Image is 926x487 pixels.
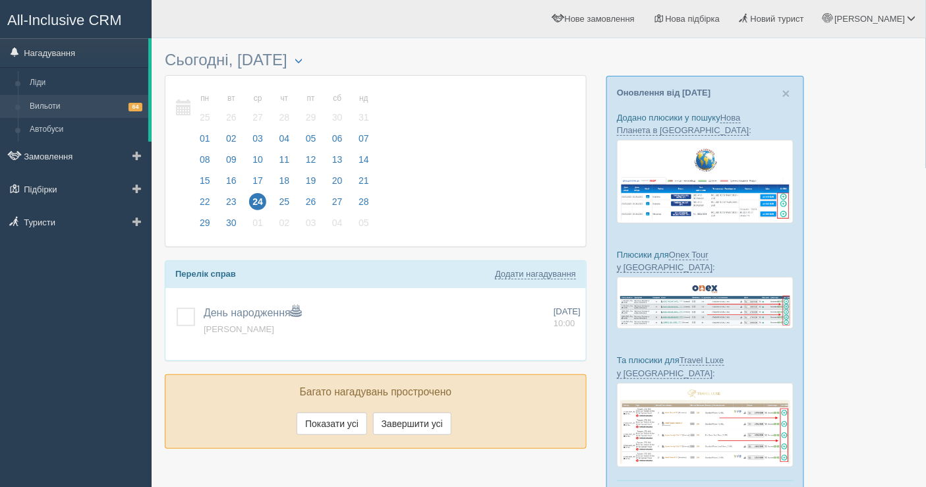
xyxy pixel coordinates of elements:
[329,93,346,104] small: сб
[276,193,293,210] span: 25
[325,215,350,237] a: 04
[249,151,266,168] span: 10
[196,151,214,168] span: 08
[272,152,297,173] a: 11
[204,307,301,318] a: День народження
[617,354,794,379] p: Та плюсики для :
[276,93,293,104] small: чт
[303,130,320,147] span: 05
[192,131,217,152] a: 01
[204,324,274,334] span: [PERSON_NAME]
[666,14,720,24] span: Нова підбірка
[276,214,293,231] span: 02
[329,172,346,189] span: 20
[219,194,244,215] a: 23
[219,173,244,194] a: 16
[196,214,214,231] span: 29
[554,318,575,328] span: 10:00
[223,151,240,168] span: 09
[24,118,148,142] a: Автобуси
[617,383,794,468] img: travel-luxe-%D0%BF%D0%BE%D0%B4%D0%B1%D0%BE%D1%80%D0%BA%D0%B0-%D1%81%D1%80%D0%BC-%D0%B4%D0%BB%D1%8...
[351,215,373,237] a: 05
[565,14,635,24] span: Нове замовлення
[782,86,790,100] button: Close
[751,14,804,24] span: Новий турист
[351,131,373,152] a: 07
[554,306,581,316] span: [DATE]
[303,151,320,168] span: 12
[192,173,217,194] a: 15
[219,131,244,152] a: 02
[355,109,372,126] span: 31
[276,109,293,126] span: 28
[303,93,320,104] small: пт
[245,194,270,215] a: 24
[175,385,576,400] p: Багато нагадувань прострочено
[272,131,297,152] a: 04
[351,86,373,131] a: нд 31
[617,140,794,223] img: new-planet-%D0%BF%D1%96%D0%B4%D0%B1%D1%96%D1%80%D0%BA%D0%B0-%D1%81%D1%80%D0%BC-%D0%B4%D0%BB%D1%8F...
[1,1,151,37] a: All-Inclusive CRM
[355,172,372,189] span: 21
[303,109,320,126] span: 29
[165,51,587,69] h3: Сьогодні, [DATE]
[329,151,346,168] span: 13
[245,152,270,173] a: 10
[351,152,373,173] a: 14
[355,151,372,168] span: 14
[249,172,266,189] span: 17
[219,152,244,173] a: 09
[325,173,350,194] a: 20
[299,173,324,194] a: 19
[299,131,324,152] a: 05
[351,194,373,215] a: 28
[617,277,794,329] img: onex-tour-proposal-crm-for-travel-agency.png
[617,111,794,136] p: Додано плюсики у пошуку :
[325,152,350,173] a: 13
[223,172,240,189] span: 16
[245,173,270,194] a: 17
[554,306,581,330] a: [DATE] 10:00
[325,194,350,215] a: 27
[223,93,240,104] small: вт
[245,215,270,237] a: 01
[272,86,297,131] a: чт 28
[219,215,244,237] a: 30
[329,109,346,126] span: 30
[245,86,270,131] a: ср 27
[196,93,214,104] small: пн
[276,151,293,168] span: 11
[355,93,372,104] small: нд
[192,215,217,237] a: 29
[24,71,148,95] a: Ліди
[351,173,373,194] a: 21
[192,152,217,173] a: 08
[329,193,346,210] span: 27
[196,172,214,189] span: 15
[299,194,324,215] a: 26
[299,86,324,131] a: пт 29
[373,413,451,435] button: Завершити усі
[303,193,320,210] span: 26
[249,109,266,126] span: 27
[192,86,217,131] a: пн 25
[834,14,905,24] span: [PERSON_NAME]
[249,214,266,231] span: 01
[249,93,266,104] small: ср
[782,86,790,101] span: ×
[7,12,122,28] span: All-Inclusive CRM
[272,173,297,194] a: 18
[355,193,372,210] span: 28
[272,215,297,237] a: 02
[223,214,240,231] span: 30
[249,130,266,147] span: 03
[272,194,297,215] a: 25
[223,193,240,210] span: 23
[24,95,148,119] a: Вильоти64
[299,215,324,237] a: 03
[196,109,214,126] span: 25
[297,413,367,435] button: Показати усі
[276,130,293,147] span: 04
[303,172,320,189] span: 19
